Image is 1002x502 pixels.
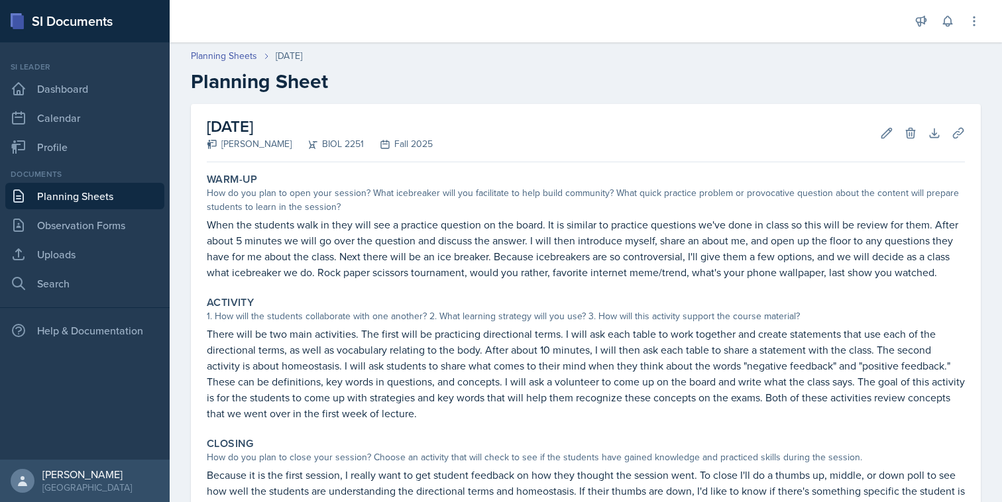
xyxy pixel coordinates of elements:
div: How do you plan to close your session? Choose an activity that will check to see if the students ... [207,450,965,464]
div: [PERSON_NAME] [42,468,132,481]
p: There will be two main activities. The first will be practicing directional terms. I will ask eac... [207,326,965,421]
div: [PERSON_NAME] [207,137,292,151]
a: Calendar [5,105,164,131]
div: Help & Documentation [5,317,164,344]
h2: Planning Sheet [191,70,981,93]
div: [GEOGRAPHIC_DATA] [42,481,132,494]
a: Observation Forms [5,212,164,238]
div: 1. How will the students collaborate with one another? 2. What learning strategy will you use? 3.... [207,309,965,323]
label: Closing [207,437,254,450]
a: Profile [5,134,164,160]
div: Documents [5,168,164,180]
h2: [DATE] [207,115,433,138]
label: Warm-Up [207,173,258,186]
a: Uploads [5,241,164,268]
a: Dashboard [5,75,164,102]
a: Planning Sheets [191,49,257,63]
div: Fall 2025 [364,137,433,151]
p: When the students walk in they will see a practice question on the board. It is similar to practi... [207,217,965,280]
label: Activity [207,296,254,309]
a: Search [5,270,164,297]
div: Si leader [5,61,164,73]
div: BIOL 2251 [292,137,364,151]
a: Planning Sheets [5,183,164,209]
div: [DATE] [276,49,302,63]
div: How do you plan to open your session? What icebreaker will you facilitate to help build community... [207,186,965,214]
